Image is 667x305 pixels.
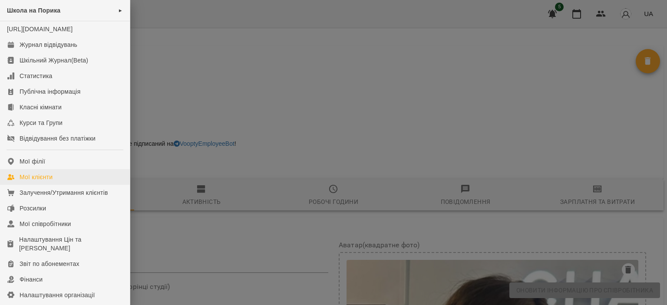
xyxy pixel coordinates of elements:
[20,220,71,228] div: Мої співробітники
[118,7,123,14] span: ►
[20,204,46,213] div: Розсилки
[20,157,45,166] div: Мої філії
[20,259,79,268] div: Звіт по абонементах
[20,40,77,49] div: Журнал відвідувань
[20,87,80,96] div: Публічна інформація
[20,188,108,197] div: Залучення/Утримання клієнтів
[20,275,43,284] div: Фінанси
[20,134,96,143] div: Відвідування без платіжки
[20,118,63,127] div: Курси та Групи
[7,26,73,33] a: [URL][DOMAIN_NAME]
[20,72,53,80] div: Статистика
[20,291,95,299] div: Налаштування організації
[20,173,53,181] div: Мої клієнти
[19,235,123,253] div: Налаштування Цін та [PERSON_NAME]
[20,103,62,112] div: Класні кімнати
[20,56,88,65] div: Шкільний Журнал(Beta)
[7,7,60,14] span: Школа на Порика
